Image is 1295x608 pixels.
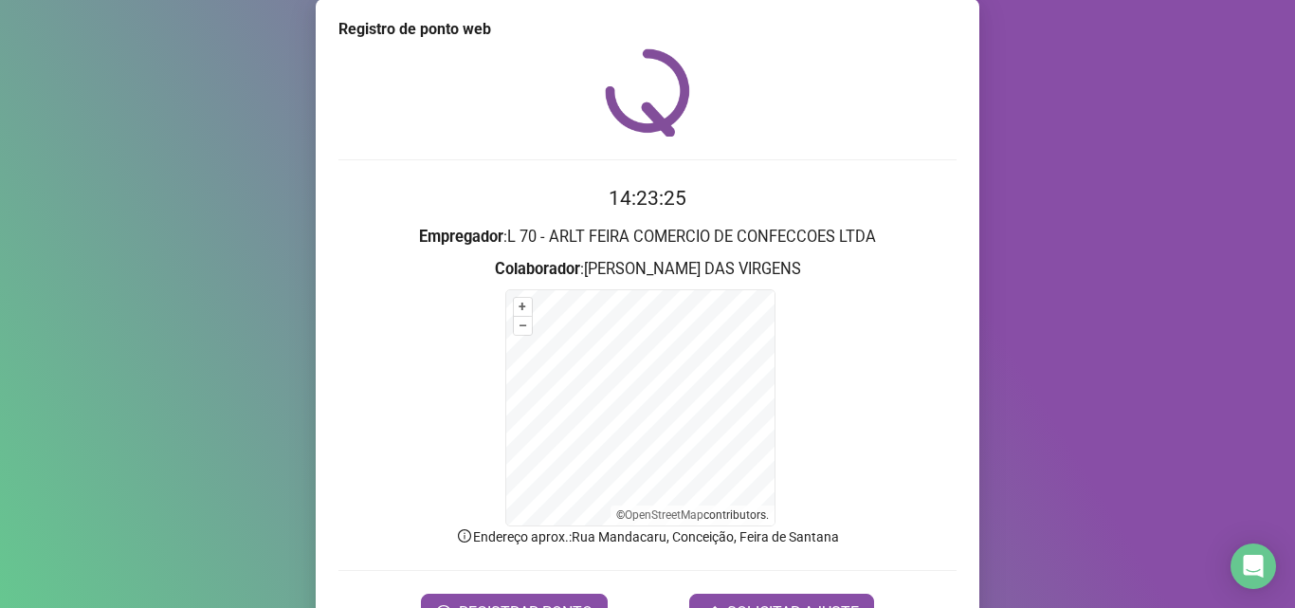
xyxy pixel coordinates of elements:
div: Open Intercom Messenger [1231,544,1276,589]
strong: Colaborador [495,260,580,278]
button: – [514,317,532,335]
img: QRPoint [605,48,690,137]
h3: : [PERSON_NAME] DAS VIRGENS [338,257,957,282]
button: + [514,298,532,316]
time: 14:23:25 [609,187,686,210]
a: OpenStreetMap [625,508,703,522]
div: Registro de ponto web [338,18,957,41]
strong: Empregador [419,228,503,246]
span: info-circle [456,527,473,544]
li: © contributors. [616,508,769,522]
h3: : L 70 - ARLT FEIRA COMERCIO DE CONFECCOES LTDA [338,225,957,249]
p: Endereço aprox. : Rua Mandacaru, Conceição, Feira de Santana [338,526,957,547]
